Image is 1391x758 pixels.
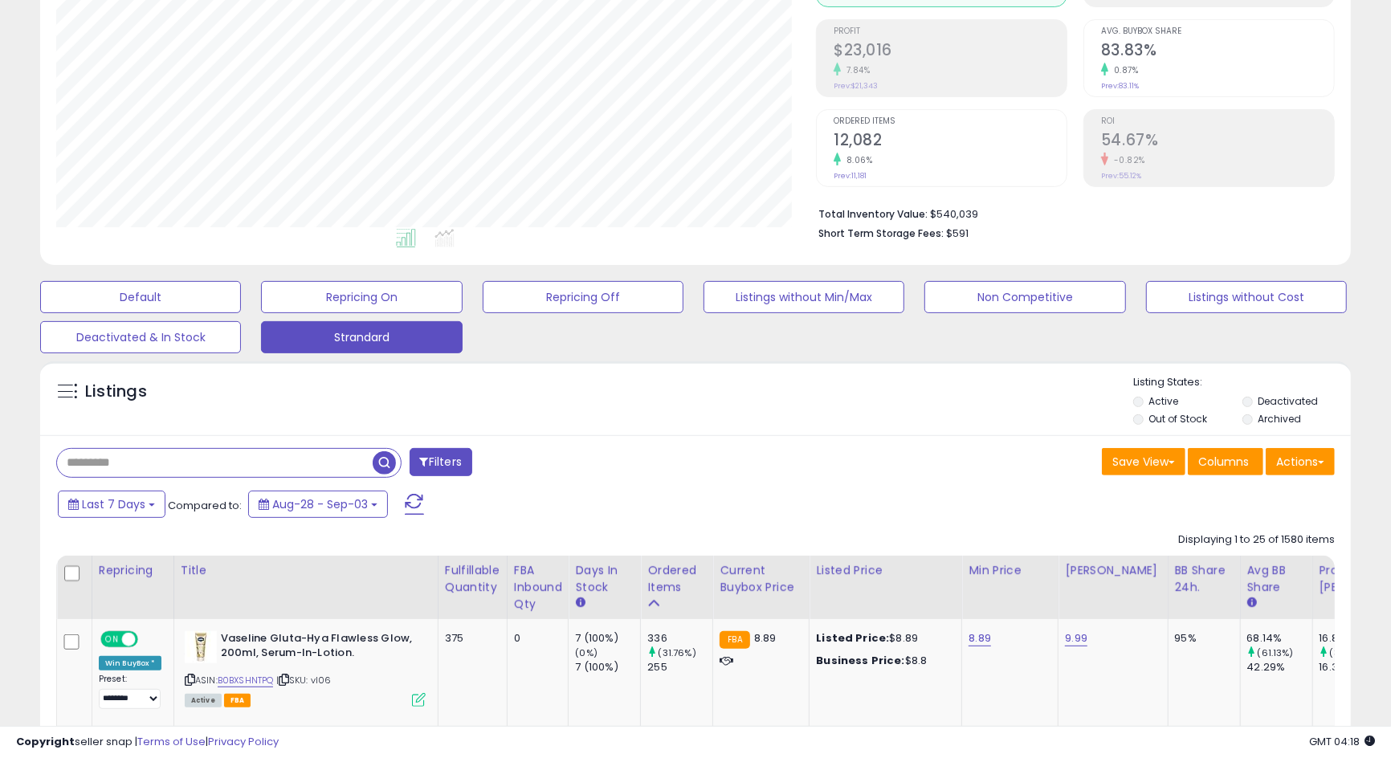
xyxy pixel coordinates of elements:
[1309,734,1375,749] span: 2025-09-11 04:18 GMT
[1178,532,1335,548] div: Displaying 1 to 25 of 1580 items
[818,207,928,221] b: Total Inventory Value:
[659,646,696,659] small: (31.76%)
[841,64,871,76] small: 7.84%
[1065,630,1087,646] a: 9.99
[1188,448,1263,475] button: Columns
[1247,660,1312,674] div: 42.29%
[276,674,332,687] span: | SKU: vl06
[1108,154,1145,166] small: -0.82%
[224,694,251,707] span: FBA
[185,694,222,707] span: All listings currently available for purchase on Amazon
[1108,64,1139,76] small: 0.87%
[841,154,873,166] small: 8.06%
[99,674,161,709] div: Preset:
[1258,394,1318,408] label: Deactivated
[1148,412,1207,426] label: Out of Stock
[102,632,122,646] span: ON
[647,631,712,646] div: 336
[185,631,217,663] img: 31wROoHeH6L._SL40_.jpg
[1175,562,1234,596] div: BB Share 24h.
[99,562,167,579] div: Repricing
[1258,646,1294,659] small: (61.13%)
[834,41,1067,63] h2: $23,016
[969,630,991,646] a: 8.89
[168,498,242,513] span: Compared to:
[834,171,867,181] small: Prev: 11,181
[1330,646,1364,659] small: (3.37%)
[410,448,472,476] button: Filters
[834,117,1067,126] span: Ordered Items
[1101,81,1139,91] small: Prev: 83.11%
[221,631,416,665] b: Vaseline Gluta-Hya Flawless Glow, 200ml, Serum-In-Lotion.
[834,27,1067,36] span: Profit
[1101,27,1334,36] span: Avg. Buybox Share
[1148,394,1178,408] label: Active
[834,81,878,91] small: Prev: $21,343
[1146,281,1347,313] button: Listings without Cost
[445,631,495,646] div: 375
[816,653,904,668] b: Business Price:
[946,226,969,241] span: $591
[185,631,426,706] div: ASIN:
[924,281,1125,313] button: Non Competitive
[514,631,557,646] div: 0
[1065,562,1161,579] div: [PERSON_NAME]
[720,562,802,596] div: Current Buybox Price
[99,656,161,670] div: Win BuyBox *
[1247,596,1257,610] small: Avg BB Share.
[816,654,949,668] div: $8.8
[1101,171,1141,181] small: Prev: 55.12%
[181,562,431,579] div: Title
[1102,448,1185,475] button: Save View
[575,596,585,610] small: Days In Stock.
[1198,454,1249,470] span: Columns
[514,562,562,613] div: FBA inbound Qty
[818,226,944,240] b: Short Term Storage Fees:
[40,321,241,353] button: Deactivated & In Stock
[483,281,683,313] button: Repricing Off
[1133,375,1351,390] p: Listing States:
[272,496,368,512] span: Aug-28 - Sep-03
[1101,131,1334,153] h2: 54.67%
[1101,117,1334,126] span: ROI
[647,660,712,674] div: 255
[137,734,206,749] a: Terms of Use
[1258,412,1301,426] label: Archived
[1247,562,1306,596] div: Avg BB Share
[754,630,777,646] span: 8.89
[575,631,640,646] div: 7 (100%)
[816,562,955,579] div: Listed Price
[704,281,904,313] button: Listings without Min/Max
[1101,41,1334,63] h2: 83.83%
[818,203,1323,222] li: $540,039
[261,321,462,353] button: Strandard
[85,381,147,403] h5: Listings
[969,562,1051,579] div: Min Price
[1266,448,1335,475] button: Actions
[16,734,75,749] strong: Copyright
[720,631,749,649] small: FBA
[575,660,640,674] div: 7 (100%)
[40,281,241,313] button: Default
[16,735,279,750] div: seller snap | |
[136,632,161,646] span: OFF
[248,491,388,518] button: Aug-28 - Sep-03
[575,646,598,659] small: (0%)
[218,674,274,687] a: B0BXSHNTPQ
[816,630,889,646] b: Listed Price:
[445,562,500,596] div: Fulfillable Quantity
[816,631,949,646] div: $8.89
[261,281,462,313] button: Repricing On
[208,734,279,749] a: Privacy Policy
[1247,631,1312,646] div: 68.14%
[82,496,145,512] span: Last 7 Days
[575,562,634,596] div: Days In Stock
[58,491,165,518] button: Last 7 Days
[834,131,1067,153] h2: 12,082
[647,562,706,596] div: Ordered Items
[1175,631,1228,646] div: 95%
